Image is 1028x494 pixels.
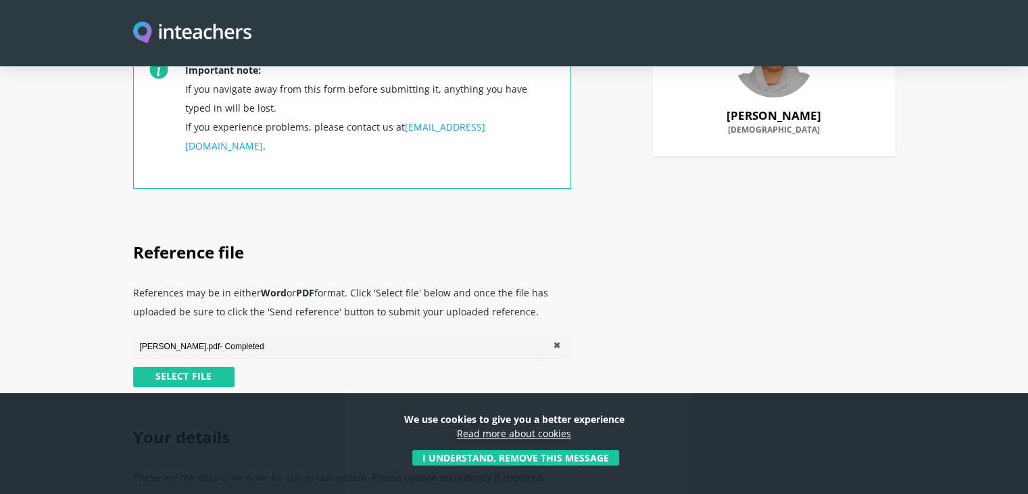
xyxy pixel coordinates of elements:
div: Select file [133,367,235,387]
label: [DEMOGRAPHIC_DATA] [668,125,879,143]
img: Inteachers [133,22,252,45]
strong: [PERSON_NAME] [727,108,821,123]
p: If you navigate away from this form before submitting it, anything you have typed in will be lost... [185,55,554,188]
strong: Important note: [185,64,261,76]
p: References may be in either or format. Click 'Select file' below and once the file has uploaded b... [133,278,571,335]
span: Reference file [133,241,244,263]
strong: Word [261,286,287,299]
strong: We use cookies to give you a better experience [404,413,625,426]
strong: PDF [296,286,314,299]
a: Visit this site's homepage [133,22,252,45]
span: - Completed [220,342,264,351]
a: X [554,342,564,353]
button: I understand, remove this message [412,450,619,466]
a: Read more about cookies [457,427,571,440]
span: [PERSON_NAME].pdf [140,342,220,351]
